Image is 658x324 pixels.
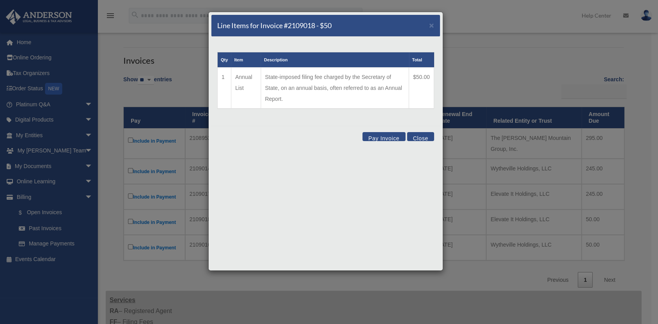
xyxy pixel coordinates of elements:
[429,21,434,29] button: Close
[231,52,261,68] th: Item
[409,52,434,68] th: Total
[362,132,406,141] button: Pay Invoice
[429,21,434,30] span: ×
[217,21,332,30] h5: Line Items for Invoice #2109018 - $50
[409,68,434,109] td: $50.00
[407,132,434,141] button: Close
[261,68,409,109] td: State-imposed filing fee charged by the Secretary of State, on an annual basis, often referred to...
[218,68,231,109] td: 1
[231,68,261,109] td: Annual List
[261,52,409,68] th: Description
[218,52,231,68] th: Qty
